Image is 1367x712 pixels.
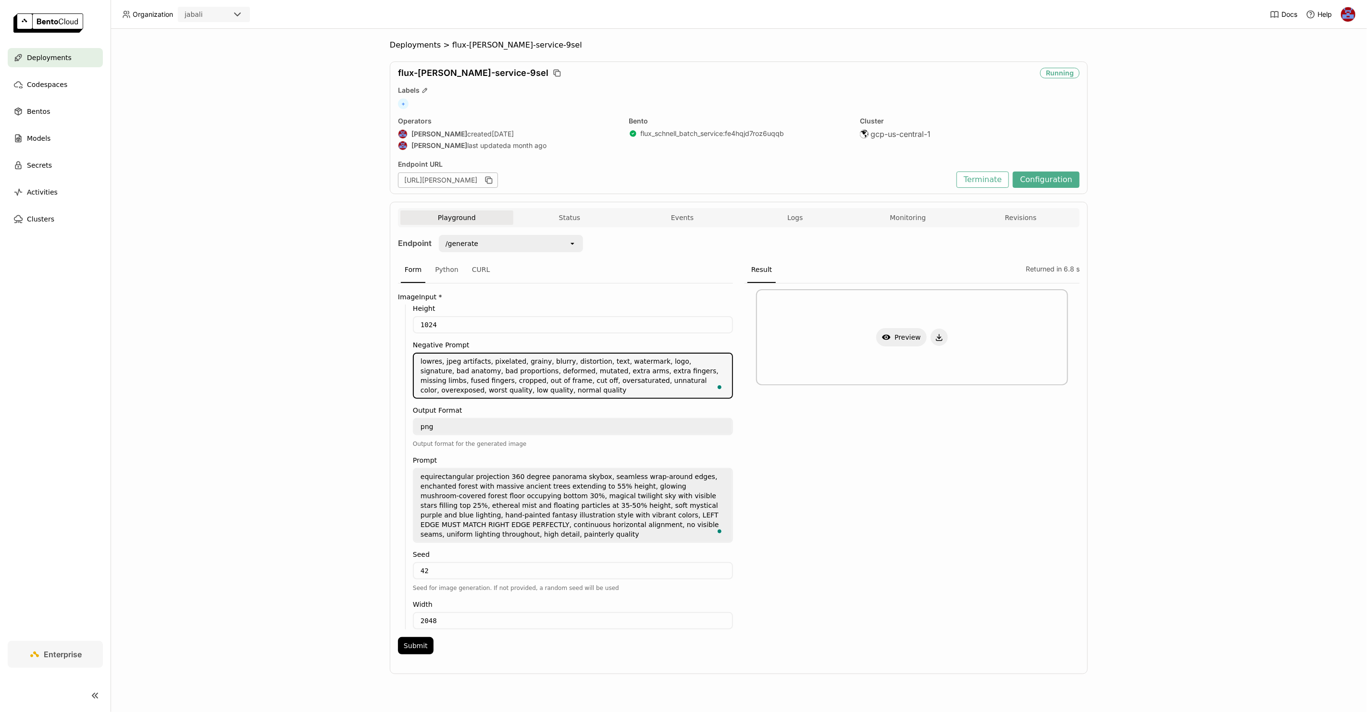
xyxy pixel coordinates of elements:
[400,210,513,225] button: Playground
[413,583,733,593] div: Seed for image generation. If not provided, a random seed will be used
[398,98,409,109] span: +
[882,333,891,342] svg: Show
[787,213,803,222] span: Logs
[398,238,432,248] strong: Endpoint
[860,117,1080,125] div: Cluster
[13,13,83,33] img: logo
[185,10,203,19] div: jabali
[513,210,626,225] button: Status
[964,210,1077,225] button: Revisions
[398,86,1080,95] div: Labels
[413,406,733,414] label: Output Format
[398,117,618,125] div: Operators
[1013,172,1080,188] button: Configuration
[8,183,103,202] a: Activities
[413,601,733,608] label: Width
[452,40,582,50] span: flux-[PERSON_NAME]-service-9sel
[413,341,733,349] label: Negative Prompt
[641,129,784,138] a: flux_schnell_batch_service:fe4hqjd7roz6uqqb
[492,130,514,138] span: [DATE]
[413,439,733,449] div: Output format for the generated image
[390,40,1088,50] nav: Breadcrumbs navigation
[27,106,50,117] span: Bentos
[27,79,67,90] span: Codespaces
[398,68,548,78] span: flux-[PERSON_NAME]-service-9sel
[431,257,462,283] div: Python
[8,156,103,175] a: Secrets
[414,469,732,542] textarea: To enrich screen reader interactions, please activate Accessibility in Grammarly extension settings
[411,130,467,138] strong: [PERSON_NAME]
[876,328,927,346] button: Preview
[852,210,965,225] button: Monitoring
[398,172,498,188] div: [URL][PERSON_NAME]
[27,133,50,144] span: Models
[626,210,739,225] button: Events
[398,141,618,150] div: last updated
[1281,10,1297,19] span: Docs
[870,129,931,139] span: gcp-us-central-1
[8,209,103,229] a: Clusters
[401,257,425,283] div: Form
[629,117,849,125] div: Bento
[414,419,732,434] textarea: png
[479,239,480,248] input: Selected /generate.
[1040,68,1080,78] div: Running
[413,456,733,464] label: Prompt
[507,141,547,150] span: a month ago
[446,239,478,248] div: /generate
[398,160,952,169] div: Endpoint URL
[1306,10,1332,19] div: Help
[27,160,52,171] span: Secrets
[414,354,732,398] textarea: To enrich screen reader interactions, please activate Accessibility in Grammarly extension settings
[8,129,103,148] a: Models
[398,637,434,654] button: Submit
[44,650,82,659] span: Enterprise
[8,102,103,121] a: Bentos
[1022,257,1080,283] div: Returned in 6.8 s
[27,213,54,225] span: Clusters
[390,40,441,50] span: Deployments
[398,129,618,139] div: created
[398,293,733,301] label: ImageInput *
[957,172,1009,188] button: Terminate
[1317,10,1332,19] span: Help
[133,10,173,19] span: Organization
[411,141,467,150] strong: [PERSON_NAME]
[1341,7,1355,22] img: Jhonatan Oliveira
[8,48,103,67] a: Deployments
[27,52,72,63] span: Deployments
[413,551,733,558] label: Seed
[569,240,576,247] svg: open
[8,641,103,668] a: Enterprise
[441,40,452,50] span: >
[398,130,407,138] img: Jhonatan Oliveira
[27,186,58,198] span: Activities
[468,257,494,283] div: CURL
[1270,10,1297,19] a: Docs
[204,10,205,20] input: Selected jabali.
[413,305,733,312] label: Height
[398,141,407,150] img: Jhonatan Oliveira
[8,75,103,94] a: Codespaces
[747,257,776,283] div: Result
